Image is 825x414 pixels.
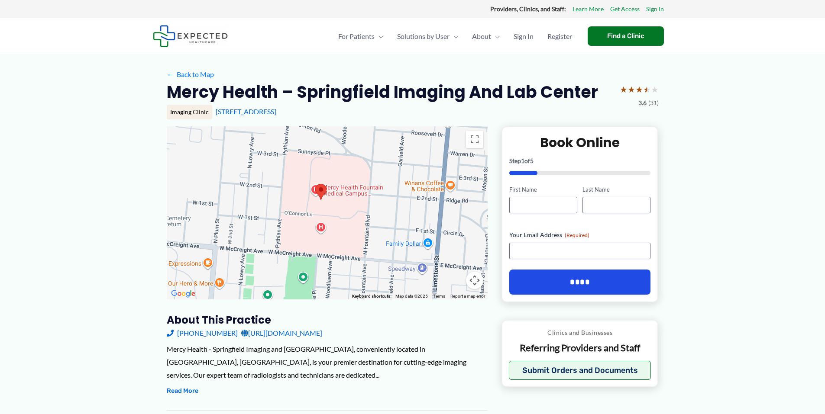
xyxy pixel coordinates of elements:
span: Menu Toggle [491,21,500,51]
img: Expected Healthcare Logo - side, dark font, small [153,25,228,47]
span: 1 [521,157,524,164]
h2: Mercy Health – Springfield Imaging and Lab Center [167,81,598,103]
span: ★ [620,81,628,97]
p: Step of [509,158,651,164]
a: ←Back to Map [167,68,214,81]
button: Map camera controls [466,272,483,289]
strong: Providers, Clinics, and Staff: [490,5,566,13]
span: ★ [628,81,635,97]
span: Solutions by User [397,21,450,51]
div: Mercy Health - Springfield Imaging and [GEOGRAPHIC_DATA], conveniently located in [GEOGRAPHIC_DAT... [167,343,488,381]
a: Find a Clinic [588,26,664,46]
span: ★ [643,81,651,97]
a: Sign In [507,21,540,51]
img: Google [169,288,197,299]
span: Menu Toggle [375,21,383,51]
span: Register [547,21,572,51]
div: Imaging Clinic [167,105,212,119]
button: Read More [167,386,198,396]
p: Referring Providers and Staff [509,342,651,354]
a: Terms (opens in new tab) [433,294,445,298]
a: [URL][DOMAIN_NAME] [241,327,322,340]
a: Open this area in Google Maps (opens a new window) [169,288,197,299]
p: Clinics and Businesses [509,327,651,338]
nav: Primary Site Navigation [331,21,579,51]
label: Last Name [582,186,650,194]
span: Map data ©2025 [395,294,428,298]
a: AboutMenu Toggle [465,21,507,51]
span: 3.6 [638,97,647,109]
span: Sign In [514,21,534,51]
a: Register [540,21,579,51]
a: Get Access [610,3,640,15]
h2: Book Online [509,134,651,151]
label: Your Email Address [509,231,651,239]
span: ★ [635,81,643,97]
span: ★ [651,81,659,97]
span: Menu Toggle [450,21,458,51]
a: Report a map error [450,294,485,298]
a: Learn More [573,3,604,15]
button: Toggle fullscreen view [466,131,483,148]
a: Solutions by UserMenu Toggle [390,21,465,51]
span: For Patients [338,21,375,51]
h3: About this practice [167,313,488,327]
span: ← [167,70,175,78]
span: (31) [648,97,659,109]
span: 5 [530,157,534,164]
span: (Required) [565,232,589,238]
a: Sign In [646,3,664,15]
label: First Name [509,186,577,194]
a: For PatientsMenu Toggle [331,21,390,51]
a: [STREET_ADDRESS] [216,107,276,116]
button: Submit Orders and Documents [509,361,651,380]
button: Keyboard shortcuts [352,293,390,299]
a: [PHONE_NUMBER] [167,327,238,340]
span: About [472,21,491,51]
